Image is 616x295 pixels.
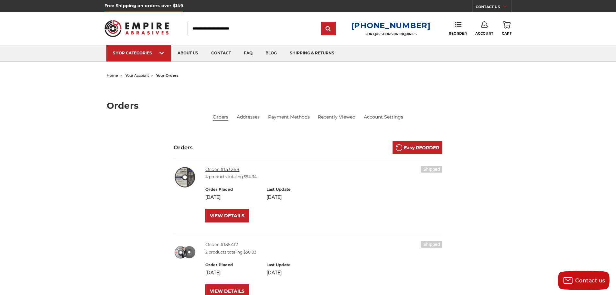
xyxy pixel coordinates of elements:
span: [DATE] [205,270,221,276]
a: home [107,73,118,78]
a: faq [237,45,259,62]
button: Contact us [558,271,610,290]
h6: Shipped [421,166,442,173]
h6: Order Placed [205,262,259,268]
h6: Last Update [266,262,320,268]
input: Submit [322,22,335,35]
a: Order #135412 [205,242,238,247]
img: Close-up of Black Hawk 5-inch thin cut-off disc for precision metalwork [174,166,196,188]
span: [DATE] [266,194,282,200]
p: 2 products totaling $50.03 [205,249,442,255]
a: VIEW DETAILS [205,209,249,222]
p: 4 products totaling $94.34 [205,174,442,180]
a: shipping & returns [283,45,341,62]
h6: Order Placed [205,187,259,192]
li: Orders [213,114,228,121]
span: Account [475,31,493,36]
a: about us [171,45,205,62]
p: FOR QUESTIONS OR INQUIRIES [351,32,431,36]
a: Easy REORDER [393,141,442,154]
a: Recently Viewed [318,114,355,120]
a: Addresses [237,114,260,120]
a: blog [259,45,283,62]
h6: Shipped [421,241,442,248]
h3: Orders [174,144,193,152]
h6: Last Update [266,187,320,192]
a: contact [205,45,237,62]
span: Contact us [575,278,605,284]
img: Empire Abrasives [104,16,169,41]
a: [PHONE_NUMBER] [351,21,431,30]
div: SHOP CATEGORIES [113,51,165,55]
a: Reorder [449,21,467,35]
a: Order #153268 [205,166,239,172]
a: CONTACT US [476,3,512,12]
a: Account Settings [364,114,403,120]
a: Cart [502,21,512,36]
span: Cart [502,31,512,36]
img: BHA 4.5 inch grinding disc for aluminum [174,241,196,264]
h1: Orders [107,101,510,110]
a: your account [125,73,149,78]
span: Reorder [449,31,467,36]
span: your orders [156,73,178,78]
span: [DATE] [205,194,221,200]
span: [DATE] [266,270,282,276]
a: Payment Methods [268,114,310,120]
